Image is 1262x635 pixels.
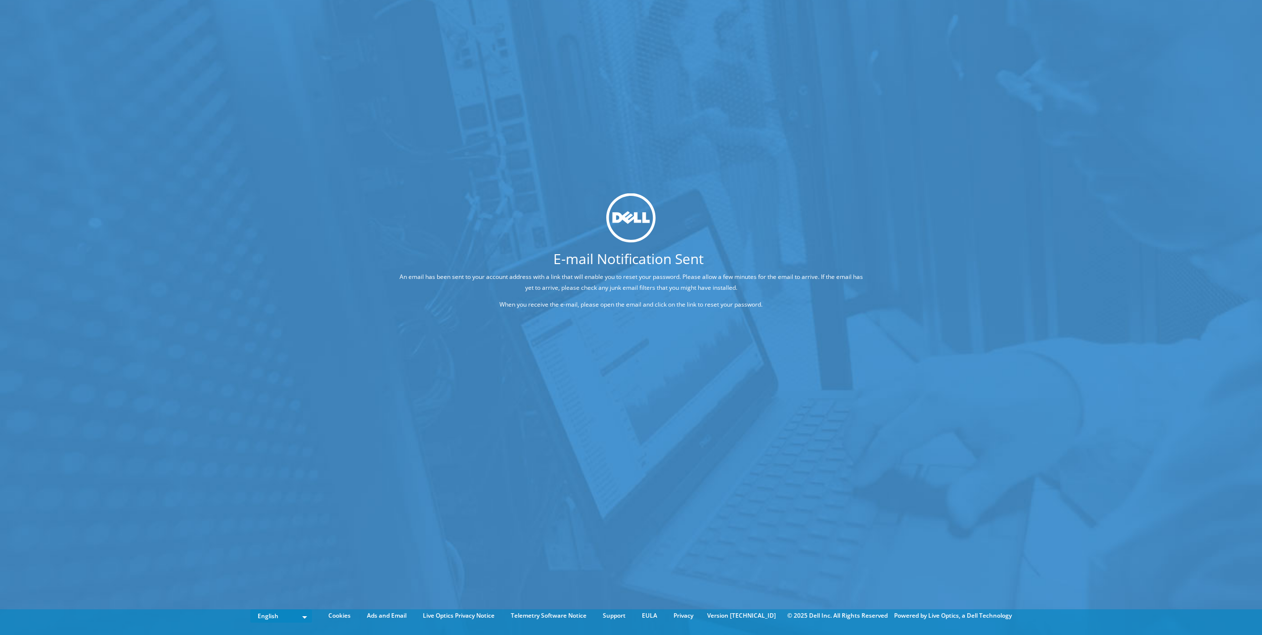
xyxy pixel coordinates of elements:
[415,610,502,621] a: Live Optics Privacy Notice
[894,610,1012,621] li: Powered by Live Optics, a Dell Technology
[359,252,898,266] h1: E-mail Notification Sent
[666,610,701,621] a: Privacy
[503,610,594,621] a: Telemetry Software Notice
[360,610,414,621] a: Ads and Email
[782,610,893,621] li: © 2025 Dell Inc. All Rights Reserved
[595,610,633,621] a: Support
[396,299,866,310] p: When you receive the e-mail, please open the email and click on the link to reset your password.
[702,610,781,621] li: Version [TECHNICAL_ID]
[396,272,866,293] p: An email has been sent to your account address with a link that will enable you to reset your pas...
[606,193,656,242] img: dell_svg_logo.svg
[634,610,665,621] a: EULA
[321,610,358,621] a: Cookies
